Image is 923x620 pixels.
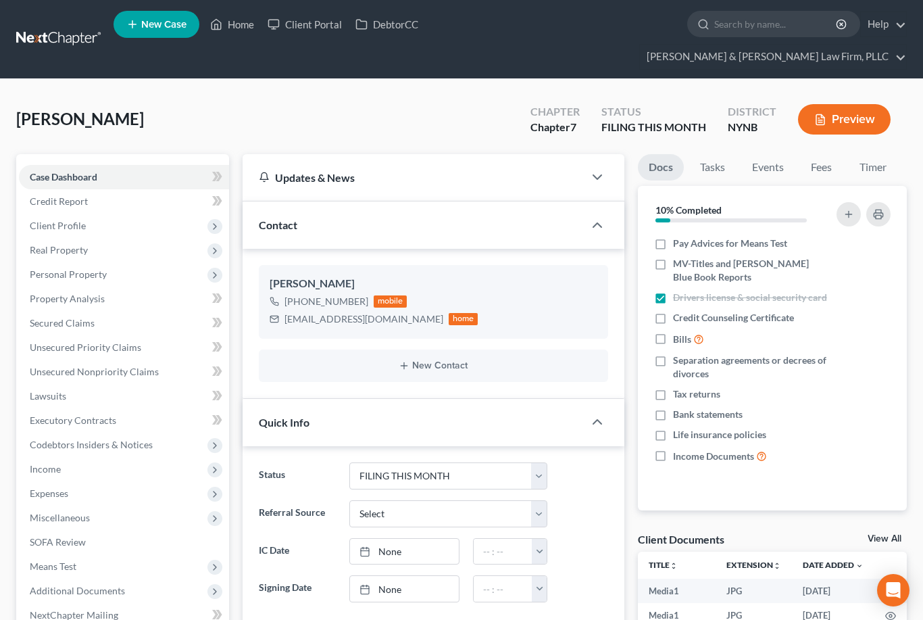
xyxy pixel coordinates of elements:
[350,539,459,565] a: None
[673,408,743,421] span: Bank statements
[673,387,720,401] span: Tax returns
[30,293,105,304] span: Property Analysis
[350,576,459,602] a: None
[252,462,343,490] label: Status
[673,237,787,250] span: Pay Advices for Means Test
[270,360,597,371] button: New Contact
[638,579,716,603] td: Media1
[773,562,781,570] i: unfold_more
[638,532,724,546] div: Client Documents
[19,360,229,384] a: Unsecured Nonpriority Claims
[530,120,580,135] div: Chapter
[19,530,229,554] a: SOFA Review
[728,120,776,135] div: NYNB
[349,12,425,37] a: DebtorCC
[449,313,478,325] div: home
[803,560,864,570] a: Date Added expand_more
[30,366,159,377] span: Unsecured Nonpriority Claims
[728,104,776,120] div: District
[30,317,95,329] span: Secured Claims
[141,20,186,30] span: New Case
[855,562,864,570] i: expand_more
[374,295,407,308] div: mobile
[474,539,533,565] input: -- : --
[673,450,754,463] span: Income Documents
[800,154,843,181] a: Fees
[530,104,580,120] div: Chapter
[19,165,229,189] a: Case Dashboard
[798,104,891,135] button: Preview
[259,416,309,429] span: Quick Info
[19,408,229,433] a: Executory Contracts
[284,295,368,308] div: [PHONE_NUMBER]
[30,220,86,231] span: Client Profile
[741,154,795,181] a: Events
[601,104,706,120] div: Status
[649,560,678,570] a: Titleunfold_more
[638,154,684,181] a: Docs
[30,585,125,596] span: Additional Documents
[30,561,76,572] span: Means Test
[792,579,874,603] td: [DATE]
[252,538,343,565] label: IC Date
[252,575,343,602] label: Signing Date
[673,428,766,442] span: Life insurance policies
[19,384,229,408] a: Lawsuits
[726,560,781,570] a: Extensionunfold_more
[868,534,901,544] a: View All
[19,287,229,311] a: Property Analysis
[30,439,153,450] span: Codebtors Insiders & Notices
[203,12,261,37] a: Home
[673,311,794,325] span: Credit Counseling Certificate
[640,45,906,69] a: [PERSON_NAME] & [PERSON_NAME] Law Firm, PLLC
[30,268,107,280] span: Personal Property
[849,154,897,181] a: Timer
[19,189,229,214] a: Credit Report
[655,204,722,216] strong: 10% Completed
[16,109,144,128] span: [PERSON_NAME]
[30,390,66,402] span: Lawsuits
[861,12,906,37] a: Help
[673,257,828,284] span: MV-Titles and [PERSON_NAME] Blue Book Reports
[252,500,343,527] label: Referral Source
[716,579,792,603] td: JPG
[261,12,349,37] a: Client Portal
[259,218,297,231] span: Contact
[19,335,229,360] a: Unsecured Priority Claims
[30,536,86,548] span: SOFA Review
[673,291,827,304] span: Drivers license & social security card
[877,574,909,606] div: Open Intercom Messenger
[30,195,88,207] span: Credit Report
[284,312,443,326] div: [EMAIL_ADDRESS][DOMAIN_NAME]
[714,11,838,37] input: Search by name...
[19,311,229,335] a: Secured Claims
[670,562,678,570] i: unfold_more
[673,333,691,346] span: Bills
[673,354,828,381] span: Separation agreements or decrees of divorces
[601,120,706,135] div: FILING THIS MONTH
[30,463,61,475] span: Income
[259,170,568,185] div: Updates & News
[30,244,88,256] span: Real Property
[270,276,597,292] div: [PERSON_NAME]
[689,154,736,181] a: Tasks
[30,414,116,426] span: Executory Contracts
[570,120,576,133] span: 7
[474,576,533,602] input: -- : --
[30,512,90,523] span: Miscellaneous
[30,487,68,499] span: Expenses
[30,171,97,183] span: Case Dashboard
[30,341,141,353] span: Unsecured Priority Claims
